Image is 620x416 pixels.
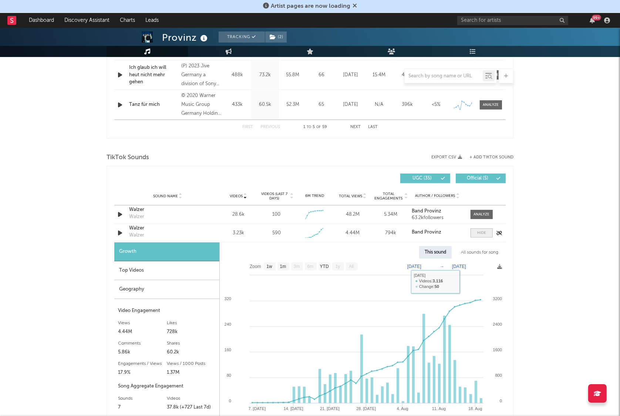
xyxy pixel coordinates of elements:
span: Author / Followers [415,194,455,198]
div: 60.2k [167,348,216,357]
text: 6m [307,264,314,269]
a: Band Provinz [412,209,463,214]
text: 1m [280,264,286,269]
div: Song Aggregate Engagement [118,382,216,391]
a: Discovery Assistant [59,13,115,28]
span: Dismiss [353,3,357,9]
text: 21. [DATE] [320,406,340,411]
div: 28.6k [221,211,256,218]
div: © 2020 Warner Music Group Germany Holding GmbH [181,91,222,118]
text: 160 [225,348,231,352]
div: This sound [419,246,452,259]
div: 7 [118,403,167,412]
input: Search for artists [457,16,568,25]
div: 396k [395,101,420,108]
div: 1 5 59 [295,123,336,132]
span: Official ( 5 ) [461,176,495,181]
div: Video Engagement [118,306,216,315]
text: 0 [500,399,502,403]
button: 99+ [590,17,595,23]
div: <5% [424,101,448,108]
text: 1w [266,264,272,269]
div: 728k [167,328,216,336]
div: 17.9% [118,368,167,377]
div: All sounds for song [455,246,504,259]
button: Next [350,125,361,129]
a: Ich glaub ich will heut nicht mehr gehen [129,64,178,86]
text: 320 [225,296,231,301]
button: First [242,125,253,129]
div: Videos [167,394,216,403]
div: Walzer [129,213,144,221]
span: of [316,125,321,129]
button: Tracking [219,31,265,43]
a: Band Provinz [412,230,463,235]
div: Top Videos [114,261,219,280]
span: TikTok Sounds [107,153,149,162]
div: 99 + [592,15,601,20]
text: 18. Aug [468,406,482,411]
button: UGC(35) [400,174,450,183]
div: 6M Trend [297,193,332,199]
text: 800 [495,373,502,378]
div: Geography [114,280,219,299]
div: 65 [309,101,334,108]
span: Sound Name [153,194,178,198]
button: Previous [260,125,280,129]
text: 14. [DATE] [284,406,303,411]
input: Search by song name or URL [405,73,483,79]
div: 63.2k followers [412,215,463,221]
span: ( 2 ) [265,31,287,43]
div: Shares [167,339,216,348]
div: 4.44M [336,229,370,237]
a: Tanz für mich [129,101,178,108]
div: Likes [167,319,216,328]
div: 590 [272,229,281,237]
text: 0 [229,399,231,403]
button: Official(5) [456,174,506,183]
div: Walzer [129,232,144,239]
span: to [307,125,311,129]
div: 3.23k [221,229,256,237]
text: 28. [DATE] [356,406,376,411]
div: Engagements / Views [118,359,167,368]
text: 80 [227,373,231,378]
text: → [440,264,444,269]
div: 4.44M [118,328,167,336]
text: 2400 [493,322,502,326]
text: Zoom [250,264,261,269]
text: 7. [DATE] [248,406,266,411]
a: Walzer [129,206,206,214]
div: 5.86k [118,348,167,357]
span: Total Engagements [374,192,404,201]
strong: Band Provinz [412,209,441,214]
div: 794k [374,229,408,237]
div: 433k [225,101,249,108]
div: N/A [367,101,391,108]
text: YTD [320,264,329,269]
span: Videos [230,194,243,198]
button: Last [368,125,378,129]
div: (P) 2023 Jive Germany a division of Sony Music Entertainment Germany GmbH [181,62,222,88]
text: 4. Aug [397,406,408,411]
span: Videos (last 7 days) [259,192,289,201]
text: 11. Aug [432,406,446,411]
div: 1.37M [167,368,216,377]
text: [DATE] [452,264,466,269]
button: + Add TikTok Sound [462,155,513,160]
text: All [349,264,354,269]
button: (2) [265,31,287,43]
div: Views [118,319,167,328]
span: Artist pages are now loading [271,3,350,9]
div: Sounds [118,394,167,403]
div: Provinz [162,31,209,44]
div: 100 [272,211,280,218]
a: Dashboard [24,13,59,28]
text: 3200 [493,296,502,301]
div: 5.34M [374,211,408,218]
div: Growth [114,242,219,261]
text: 240 [225,322,231,326]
